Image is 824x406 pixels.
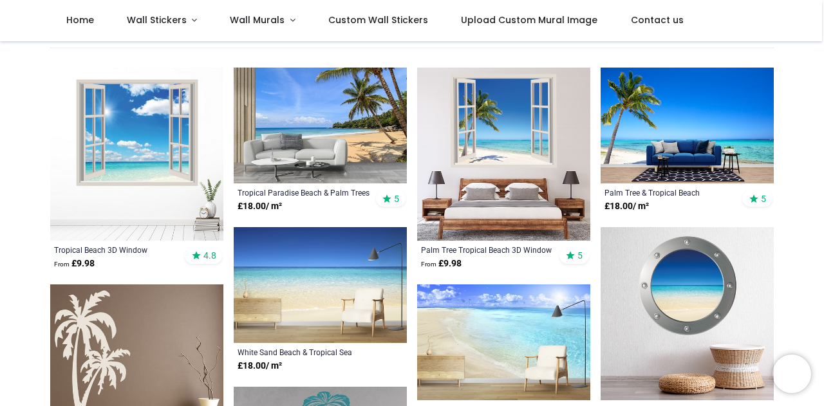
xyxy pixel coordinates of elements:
[604,187,736,198] a: Palm Tree & Tropical Beach Wallpaper
[417,284,590,400] img: White Sands Tropical Paradise Beach Wall Mural Wallpaper
[328,14,428,26] span: Custom Wall Stickers
[761,193,766,205] span: 5
[238,347,370,357] a: White Sand Beach & Tropical Sea Wallpaper
[54,245,186,255] a: Tropical Beach 3D Window
[772,355,811,393] iframe: Brevo live chat
[461,14,597,26] span: Upload Custom Mural Image
[238,187,370,198] a: Tropical Paradise Beach & Palm Trees Wallpaper
[127,14,187,26] span: Wall Stickers
[421,261,436,268] span: From
[54,261,70,268] span: From
[601,68,774,183] img: Palm Tree & Tropical Beach Wall Mural Wallpaper
[238,200,282,213] strong: £ 18.00 / m²
[417,68,590,241] img: Palm Tree Tropical Beach 3D Window Wall Sticker
[54,257,95,270] strong: £ 9.98
[230,14,285,26] span: Wall Murals
[394,193,399,205] span: 5
[421,257,462,270] strong: £ 9.98
[421,245,553,255] a: Palm Tree Tropical Beach 3D Window
[604,200,649,213] strong: £ 18.00 / m²
[631,14,684,26] span: Contact us
[203,250,216,261] span: 4.8
[238,360,282,373] strong: £ 18.00 / m²
[50,68,223,241] img: Tropical Beach 3D Window Wall Sticker
[234,227,407,343] img: White Sand Beach & Tropical Sea Wall Mural Wallpaper
[234,68,407,183] img: Tropical Paradise Beach & Palm Trees Wall Mural Wallpaper
[577,250,583,261] span: 5
[601,227,774,400] img: Tropical Beach Porthole Wall Sticker
[66,14,94,26] span: Home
